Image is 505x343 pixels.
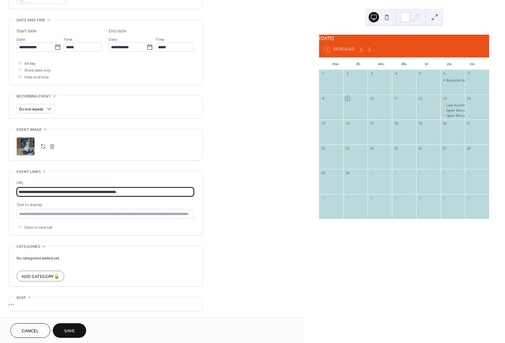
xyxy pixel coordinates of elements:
[370,121,374,126] div: 17
[17,294,26,301] span: RSVP
[17,179,193,186] div: URL
[393,58,416,70] div: do.
[24,74,49,81] span: Hide end time
[17,93,51,100] span: Recurring event
[418,72,423,76] div: 5
[347,58,370,70] div: di.
[394,171,398,176] div: 2
[370,196,374,200] div: 8
[17,126,42,133] span: Event image
[17,17,45,24] span: Date and time
[324,58,347,70] div: ma.
[155,36,165,43] span: Time
[370,171,374,176] div: 1
[394,72,398,76] div: 4
[466,121,471,126] div: 21
[466,171,471,176] div: 5
[394,121,398,126] div: 18
[64,328,75,335] span: Save
[24,60,36,67] span: All day
[466,196,471,200] div: 12
[345,72,350,76] div: 2
[466,146,471,151] div: 28
[446,113,503,118] div: Open Monumentendag Sliedrecht
[321,146,326,151] div: 22
[438,58,461,70] div: za.
[370,146,374,151] div: 24
[441,78,465,83] div: Braderie Hardinxveld-Giessendam
[345,171,350,176] div: 30
[418,171,423,176] div: 3
[466,72,471,76] div: 7
[446,78,502,83] div: Braderie Hardinxveld-Giessendam
[442,171,447,176] div: 4
[53,323,86,338] button: Save
[442,72,447,76] div: 6
[22,328,39,335] span: Cancel
[321,171,326,176] div: 29
[321,72,326,76] div: 1
[370,58,393,70] div: wo.
[17,243,40,250] span: Categories
[345,146,350,151] div: 23
[345,196,350,200] div: 7
[17,168,41,175] span: Event links
[321,96,326,101] div: 8
[442,121,447,126] div: 20
[394,146,398,151] div: 25
[461,58,484,70] div: zo.
[345,96,350,101] div: 9
[17,201,193,208] div: Text to display
[109,36,117,43] span: Date
[466,96,471,101] div: 14
[17,36,25,43] span: Date
[321,196,326,200] div: 6
[63,36,73,43] span: Time
[418,121,423,126] div: 19
[17,28,37,35] div: Start date
[394,196,398,200] div: 9
[24,67,51,74] span: Show date only
[394,96,398,101] div: 11
[17,255,60,262] span: No categories added yet.
[442,96,447,101] div: 13
[441,103,465,108] div: Late Summer Sale
[8,297,202,311] div: •••
[321,121,326,126] div: 15
[418,196,423,200] div: 10
[446,103,476,108] div: Late Summer Sale
[442,196,447,200] div: 11
[19,106,43,113] span: Do not repeat
[441,108,465,113] div: Open Monumentendag - Fietsroute langs archtitectonische panden in Hardinxveld-Giessendam
[10,323,50,338] button: Cancel
[441,113,465,118] div: Open Monumentendag Sliedrecht
[345,121,350,126] div: 16
[370,96,374,101] div: 10
[24,224,53,231] span: Open in new tab
[418,96,423,101] div: 12
[319,35,489,42] div: [DATE]
[442,146,447,151] div: 27
[370,72,374,76] div: 3
[17,137,35,155] div: ;
[416,58,438,70] div: vr.
[109,28,127,35] div: End date
[418,146,423,151] div: 26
